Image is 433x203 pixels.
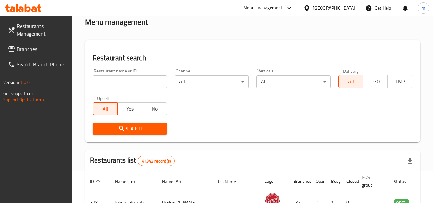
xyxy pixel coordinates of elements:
[97,96,109,100] label: Upsell
[243,4,283,12] div: Menu-management
[93,75,167,88] input: Search for restaurant name or ID..
[390,77,410,86] span: TMP
[117,102,142,115] button: Yes
[288,172,311,191] th: Branches
[115,178,143,185] span: Name (En)
[93,53,412,63] h2: Restaurant search
[3,96,44,104] a: Support.OpsPlatform
[313,4,355,12] div: [GEOGRAPHIC_DATA]
[20,78,30,87] span: 1.0.0
[338,75,363,88] button: All
[142,102,167,115] button: No
[3,18,72,41] a: Restaurants Management
[3,89,33,97] span: Get support on:
[85,17,148,27] h2: Menu management
[402,153,418,169] div: Export file
[3,78,19,87] span: Version:
[259,172,288,191] th: Logo
[256,75,330,88] div: All
[138,156,175,166] div: Total records count
[17,45,67,53] span: Branches
[175,75,249,88] div: All
[162,178,189,185] span: Name (Ar)
[93,102,118,115] button: All
[120,104,140,114] span: Yes
[363,75,388,88] button: TGO
[93,123,167,135] button: Search
[311,172,326,191] th: Open
[341,172,357,191] th: Closed
[90,178,102,185] span: ID
[421,4,425,12] span: m
[216,178,244,185] span: Ref. Name
[394,178,414,185] span: Status
[98,125,162,133] span: Search
[326,172,341,191] th: Busy
[96,104,115,114] span: All
[341,77,361,86] span: All
[387,75,412,88] button: TMP
[3,57,72,72] a: Search Branch Phone
[145,104,164,114] span: No
[17,22,67,38] span: Restaurants Management
[17,61,67,68] span: Search Branch Phone
[366,77,385,86] span: TGO
[138,158,174,164] span: 41343 record(s)
[3,41,72,57] a: Branches
[362,173,381,189] span: POS group
[90,156,175,166] h2: Restaurants list
[343,69,359,73] label: Delivery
